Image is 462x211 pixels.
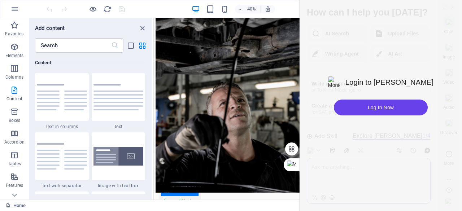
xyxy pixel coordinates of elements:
div: Get Started 5 items remaining, 0% complete [4,4,57,19]
a: Click to cancel selection. Double-click to open Pages [6,201,26,210]
div: Get Started [19,8,51,14]
span: Text in columns [35,124,89,129]
img: text-with-separator.svg [37,143,87,170]
div: Image with text box [92,132,145,189]
p: Content [6,96,22,102]
p: Features [6,183,23,188]
button: Click here to leave preview mode and continue editing [88,5,97,13]
h6: Add content [35,24,65,32]
button: close panel [138,24,147,32]
p: Favorites [5,31,23,37]
span: Text with separator [35,183,89,189]
button: reload [103,5,112,13]
div: Text in columns [35,73,89,129]
p: Accordion [4,139,25,145]
p: Tables [8,161,21,167]
p: Columns [5,74,23,80]
img: text.svg [93,84,144,110]
div: 5 [52,1,59,9]
img: text-in-columns.svg [37,84,87,110]
div: Text [92,73,145,129]
h6: Content [35,58,145,67]
i: On resize automatically adjust zoom level to fit chosen device. [265,6,271,12]
img: image-with-text-box.svg [93,147,144,166]
p: Boxes [9,118,21,123]
button: list-view [126,41,135,50]
span: Text [92,124,145,129]
p: Elements [5,53,24,58]
button: 40% [235,5,261,13]
input: Search [35,38,111,53]
i: Reload page [103,5,112,13]
h6: 40% [246,5,257,13]
button: grid-view [138,41,147,50]
span: Image with text box [92,183,145,189]
div: Text with separator [35,132,89,189]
